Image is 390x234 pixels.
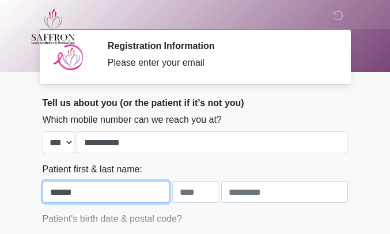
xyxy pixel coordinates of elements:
div: Please enter your email [108,56,331,70]
h2: Tell us about you (or the patient if it's not you) [43,97,348,108]
label: Patient's birth date & postal code? [43,212,182,226]
label: Patient first & last name: [43,163,142,176]
img: Agent Avatar [51,40,86,75]
label: Which mobile number can we reach you at? [43,113,222,127]
img: Saffron Laser Aesthetics and Medical Spa Logo [31,9,76,44]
